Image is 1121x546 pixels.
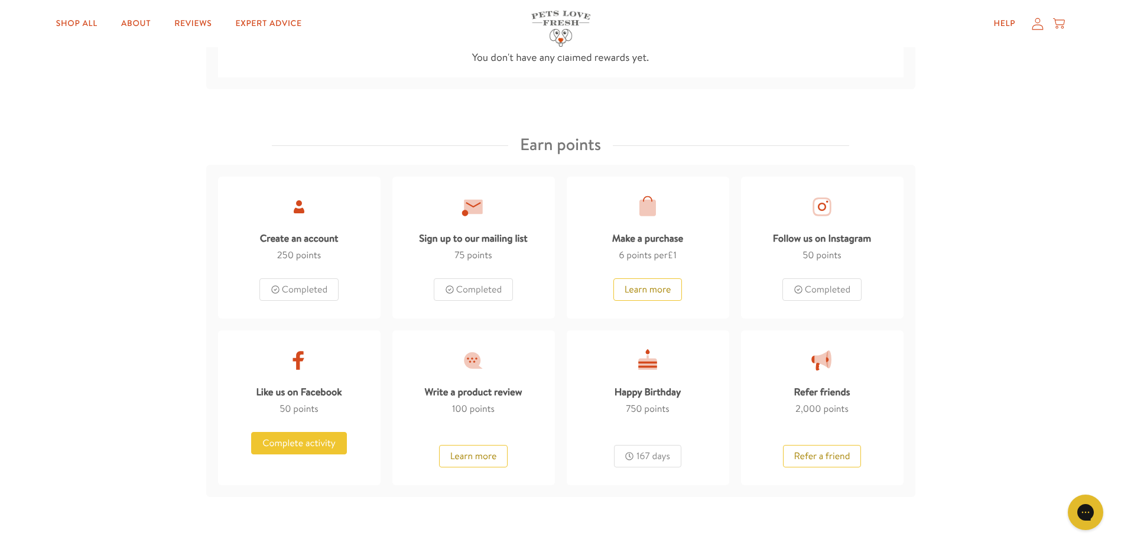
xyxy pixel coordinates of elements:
[206,25,915,90] div: You don't have any claimed rewards yet.
[802,249,814,262] span: 50
[277,249,294,262] span: 250
[470,402,495,415] span: points
[296,249,321,262] span: points
[619,249,624,262] span: 6
[112,12,160,35] a: About
[531,11,590,47] img: Pets Love Fresh
[773,225,871,248] div: Follow us on Instagram
[439,445,508,467] button: Learn more
[816,249,841,262] span: points
[668,249,677,262] span: £1
[1062,490,1109,534] iframe: Gorgias live chat messenger
[823,402,848,415] span: points
[452,402,467,415] span: 100
[612,225,684,248] div: Make a purchase
[226,12,311,35] a: Expert Advice
[256,378,342,401] div: Like us on Facebook
[613,278,683,301] button: Learn more
[984,12,1025,35] a: Help
[165,12,221,35] a: Reviews
[467,249,492,262] span: points
[520,131,601,159] h3: Earn points
[615,378,681,401] div: Happy Birthday
[293,402,318,415] span: points
[454,249,464,262] span: 75
[644,402,669,415] span: points
[626,402,642,415] span: 750
[280,402,291,415] span: 50
[251,432,346,454] button: Complete activity
[260,225,339,248] div: Create an account
[794,378,850,401] div: Refer friends
[419,225,528,248] div: Sign up to our mailing list
[783,445,862,467] button: Refer a friend
[795,402,821,415] span: 2,000
[626,249,677,262] span: points per
[47,12,107,35] a: Shop All
[424,378,522,401] div: Write a product review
